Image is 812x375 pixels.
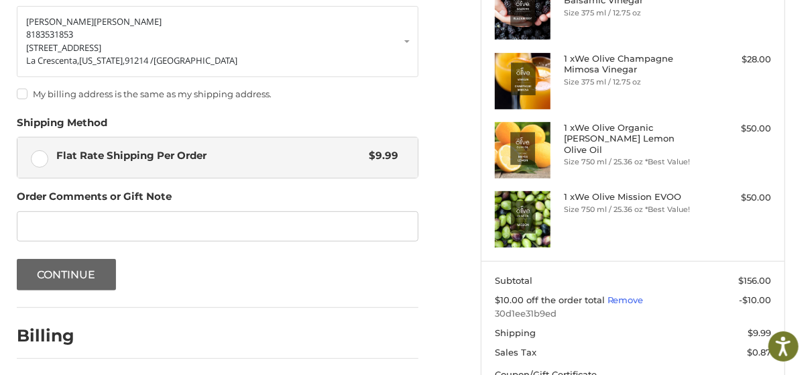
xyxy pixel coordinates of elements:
[748,327,772,338] span: $9.99
[26,54,79,66] span: La Crescenta,
[17,6,418,77] a: Enter or select a different address
[564,53,699,75] h4: 1 x We Olive Champagne Mimosa Vinegar
[26,28,73,40] span: 8183531853
[17,89,418,99] label: My billing address is the same as my shipping address.
[154,17,170,34] button: Open LiveChat chat widget
[564,76,699,88] li: Size 375 ml / 12.75 oz
[495,327,536,338] span: Shipping
[17,115,107,137] legend: Shipping Method
[26,42,101,54] span: [STREET_ADDRESS]
[19,20,152,31] p: We're away right now. Please check back later!
[154,54,237,66] span: [GEOGRAPHIC_DATA]
[17,325,95,346] h2: Billing
[739,275,772,286] span: $156.00
[564,122,699,155] h4: 1 x We Olive Organic [PERSON_NAME] Lemon Olive Oil
[17,259,116,290] button: Continue
[26,15,94,28] span: [PERSON_NAME]
[702,122,771,136] div: $50.00
[94,15,162,28] span: [PERSON_NAME]
[495,307,772,321] span: 30d1ee31b9ed
[564,156,699,168] li: Size 750 ml / 25.36 oz *Best Value!
[740,294,772,305] span: -$10.00
[607,294,644,305] a: Remove
[702,53,771,66] div: $28.00
[564,204,699,215] li: Size 750 ml / 25.36 oz *Best Value!
[57,148,363,164] span: Flat Rate Shipping Per Order
[702,191,771,205] div: $50.00
[564,7,699,19] li: Size 375 ml / 12.75 oz
[701,339,812,375] iframe: Google Customer Reviews
[495,294,607,305] span: $10.00 off the order total
[495,275,532,286] span: Subtotal
[17,189,172,211] legend: Order Comments
[362,148,398,164] span: $9.99
[79,54,125,66] span: [US_STATE],
[564,191,699,202] h4: 1 x We Olive Mission EVOO
[125,54,154,66] span: 91214 /
[495,347,536,358] span: Sales Tax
